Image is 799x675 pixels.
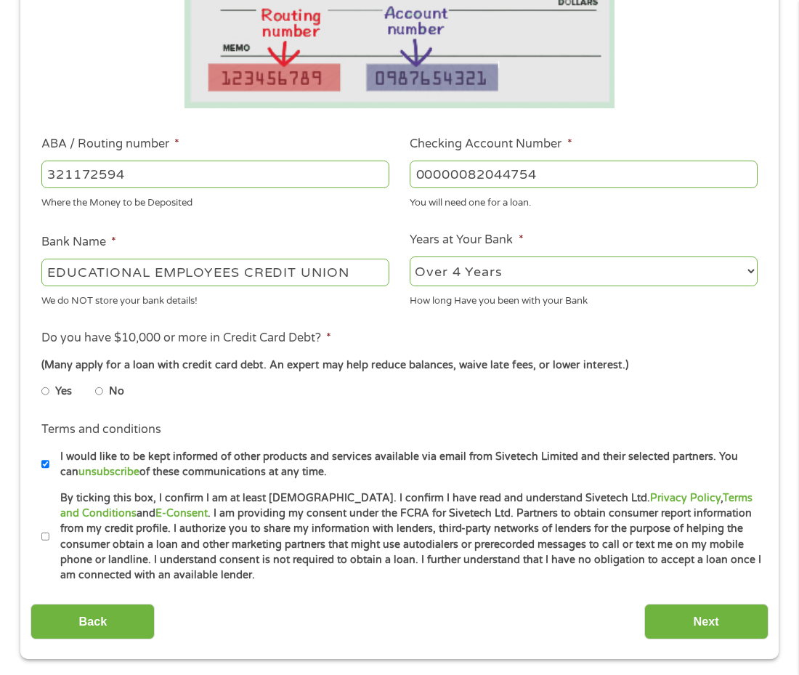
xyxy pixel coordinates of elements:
label: Do you have $10,000 or more in Credit Card Debt? [41,331,331,346]
input: Back [31,604,155,639]
label: No [109,384,124,400]
input: Next [644,604,768,639]
div: We do NOT store your bank details! [41,289,389,309]
label: Terms and conditions [41,422,161,437]
label: Bank Name [41,235,116,250]
label: ABA / Routing number [41,137,179,152]
a: E-Consent [155,507,208,520]
label: Checking Account Number [410,137,572,152]
label: By ticking this box, I confirm I am at least [DEMOGRAPHIC_DATA]. I confirm I have read and unders... [49,490,762,583]
div: Where the Money to be Deposited [41,191,389,211]
div: You will need one for a loan. [410,191,758,211]
label: I would like to be kept informed of other products and services available via email from Sivetech... [49,449,762,480]
a: Privacy Policy [650,492,721,504]
input: 345634636 [410,161,758,188]
input: 263177916 [41,161,389,188]
label: Years at Your Bank [410,233,523,248]
div: (Many apply for a loan with credit card debt. An expert may help reduce balances, waive late fees... [41,357,758,373]
div: How long Have you been with your Bank [410,289,758,309]
a: unsubscribe [78,466,139,478]
label: Yes [55,384,72,400]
